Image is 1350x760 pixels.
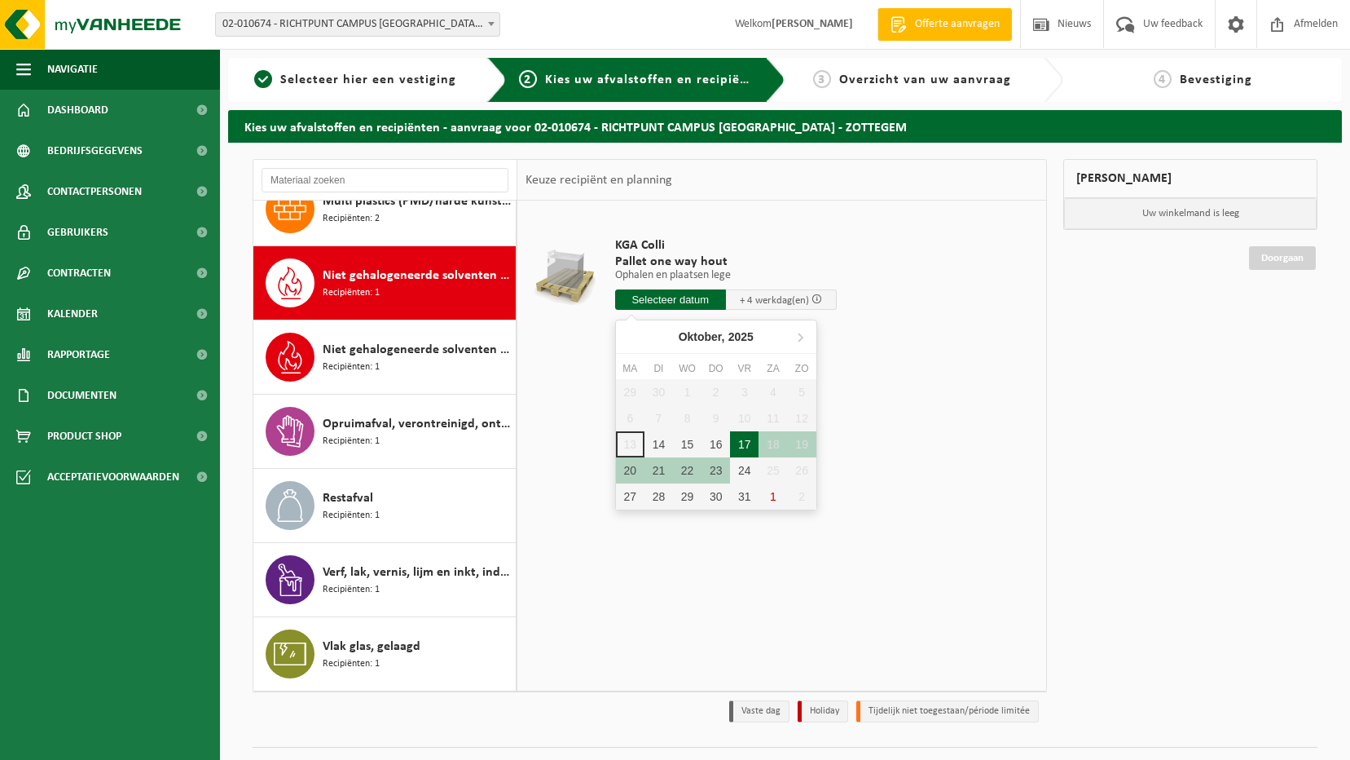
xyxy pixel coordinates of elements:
[47,334,110,375] span: Rapportage
[236,70,474,90] a: 1Selecteer hier een vestiging
[672,324,760,350] div: Oktober,
[877,8,1012,41] a: Offerte aanvragen
[47,90,108,130] span: Dashboard
[644,484,673,510] div: 28
[729,700,789,722] li: Vaste dag
[323,211,380,227] span: Recipiënten: 2
[730,484,759,510] div: 31
[701,360,730,377] div: do
[728,331,754,342] i: 2025
[673,484,701,510] div: 29
[772,18,853,30] strong: [PERSON_NAME]
[545,73,769,86] span: Kies uw afvalstoffen en recipiënten
[253,469,517,543] button: Restafval Recipiënten: 1
[1249,246,1316,270] a: Doorgaan
[215,12,500,37] span: 02-010674 - RICHTPUNT CAMPUS ZOTTEGEM - ZOTTEGEM
[740,295,809,306] span: + 4 werkdag(en)
[1180,73,1252,86] span: Bevestiging
[323,414,512,434] span: Opruimafval, verontreinigd, ontvlambaar
[644,431,673,457] div: 14
[911,16,1004,33] span: Offerte aanvragen
[253,320,517,395] button: Niet gehalogeneerde solventen - laagcalorisch in 200lt-vat Recipiënten: 1
[644,360,673,377] div: di
[253,617,517,691] button: Vlak glas, gelaagd Recipiënten: 1
[47,171,142,212] span: Contactpersonen
[701,431,730,457] div: 16
[323,340,512,360] span: Niet gehalogeneerde solventen - laagcalorisch in 200lt-vat
[323,637,420,656] span: Vlak glas, gelaagd
[47,457,179,497] span: Acceptatievoorwaarden
[615,254,837,270] span: Pallet one way hout
[262,168,508,192] input: Materiaal zoeken
[615,289,726,310] input: Selecteer datum
[673,457,701,484] div: 22
[254,70,272,88] span: 1
[323,508,380,524] span: Recipiënten: 1
[323,192,512,211] span: Multi plastics (PMD/harde kunststoffen/spanbanden/EPS/folie naturel/folie gemengd)
[519,70,537,88] span: 2
[517,160,680,201] div: Keuze recipiënt en planning
[856,700,1039,722] li: Tijdelijk niet toegestaan/période limitée
[253,395,517,469] button: Opruimafval, verontreinigd, ontvlambaar Recipiënten: 1
[216,13,499,36] span: 02-010674 - RICHTPUNT CAMPUS ZOTTEGEM - ZOTTEGEM
[323,434,380,449] span: Recipiënten: 1
[616,360,644,377] div: ma
[788,360,816,377] div: zo
[47,49,98,90] span: Navigatie
[730,457,759,484] div: 24
[47,253,111,294] span: Contracten
[253,543,517,617] button: Verf, lak, vernis, lijm en inkt, industrieel in kleinverpakking Recipiënten: 1
[616,457,644,484] div: 20
[253,246,517,320] button: Niet gehalogeneerde solventen - hoogcalorisch in kleinverpakking Recipiënten: 1
[253,172,517,246] button: Multi plastics (PMD/harde kunststoffen/spanbanden/EPS/folie naturel/folie gemengd) Recipiënten: 2
[615,270,837,281] p: Ophalen en plaatsen lege
[730,431,759,457] div: 17
[616,484,644,510] div: 27
[47,212,108,253] span: Gebruikers
[730,360,759,377] div: vr
[323,360,380,375] span: Recipiënten: 1
[323,285,380,301] span: Recipiënten: 1
[323,266,512,285] span: Niet gehalogeneerde solventen - hoogcalorisch in kleinverpakking
[798,700,848,722] li: Holiday
[1063,159,1317,198] div: [PERSON_NAME]
[47,375,117,416] span: Documenten
[701,484,730,510] div: 30
[323,563,512,582] span: Verf, lak, vernis, lijm en inkt, industrieel in kleinverpakking
[1064,198,1317,229] p: Uw winkelmand is leeg
[323,582,380,598] span: Recipiënten: 1
[839,73,1011,86] span: Overzicht van uw aanvraag
[323,488,373,508] span: Restafval
[701,457,730,484] div: 23
[759,360,787,377] div: za
[615,237,837,254] span: KGA Colli
[47,294,98,334] span: Kalender
[644,457,673,484] div: 21
[1154,70,1172,88] span: 4
[813,70,831,88] span: 3
[228,110,1342,142] h2: Kies uw afvalstoffen en recipiënten - aanvraag voor 02-010674 - RICHTPUNT CAMPUS [GEOGRAPHIC_DATA...
[673,360,701,377] div: wo
[47,130,143,171] span: Bedrijfsgegevens
[47,416,121,457] span: Product Shop
[673,431,701,457] div: 15
[323,656,380,672] span: Recipiënten: 1
[280,73,456,86] span: Selecteer hier een vestiging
